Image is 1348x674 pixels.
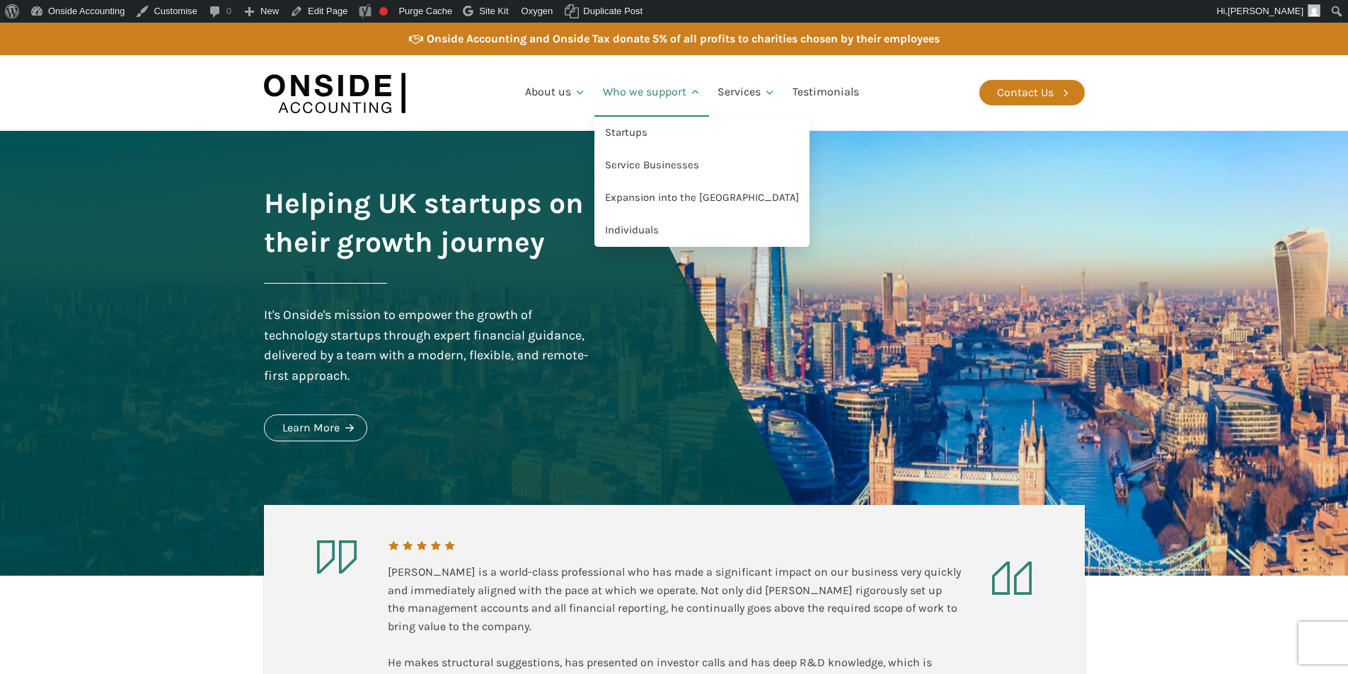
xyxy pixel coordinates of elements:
h1: Helping UK startups on their growth journey [264,184,592,262]
span: Site Kit [479,6,508,16]
div: It's Onside's mission to empower the growth of technology startups through expert financial guida... [264,305,592,386]
a: Startups [594,117,810,149]
span: [PERSON_NAME] [1228,6,1303,16]
a: About us [517,69,594,117]
a: Who we support [594,69,710,117]
div: Contact Us [997,83,1054,102]
div: Learn More [282,419,340,437]
a: Expansion into the [GEOGRAPHIC_DATA] [594,182,810,214]
a: Contact Us [979,80,1085,105]
a: Service Businesses [594,149,810,182]
img: Onside Accounting [264,66,405,120]
div: Onside Accounting and Onside Tax donate 5% of all profits to charities chosen by their employees [427,30,940,48]
a: Services [709,69,784,117]
div: Focus keyphrase not set [379,7,388,16]
a: Learn More [264,414,367,441]
a: Testimonials [784,69,868,117]
a: Individuals [594,214,810,247]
